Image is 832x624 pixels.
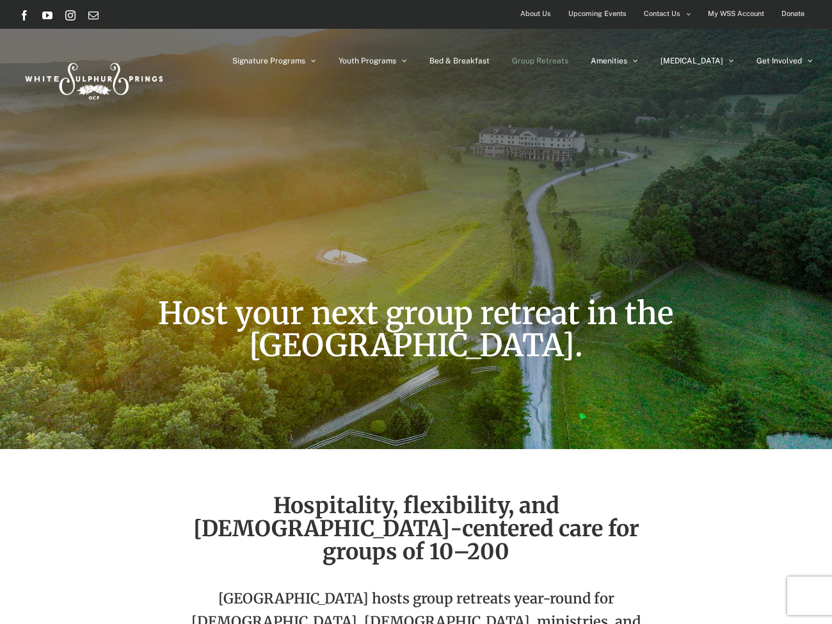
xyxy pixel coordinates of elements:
span: Bed & Breakfast [429,57,490,65]
a: [MEDICAL_DATA] [660,29,734,93]
a: Facebook [19,10,29,21]
span: Donate [781,4,804,23]
a: Youth Programs [339,29,407,93]
a: Group Retreats [512,29,568,93]
a: Amenities [591,29,638,93]
a: Instagram [65,10,76,21]
a: Bed & Breakfast [429,29,490,93]
span: Group Retreats [512,57,568,65]
a: Get Involved [756,29,813,93]
nav: Main Menu [232,29,813,93]
span: Amenities [591,57,627,65]
span: Upcoming Events [568,4,627,23]
span: My WSS Account [708,4,764,23]
a: YouTube [42,10,52,21]
span: Get Involved [756,57,802,65]
h2: Hospitality, flexibility, and [DEMOGRAPHIC_DATA]-centered care for groups of 10–200 [184,494,648,563]
span: About Us [520,4,551,23]
span: [MEDICAL_DATA] [660,57,723,65]
span: Contact Us [644,4,680,23]
a: Signature Programs [232,29,316,93]
img: White Sulphur Springs Logo [19,49,166,109]
a: Email [88,10,99,21]
span: Youth Programs [339,57,396,65]
span: Signature Programs [232,57,305,65]
span: Host your next group retreat in the [GEOGRAPHIC_DATA]. [158,294,673,365]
